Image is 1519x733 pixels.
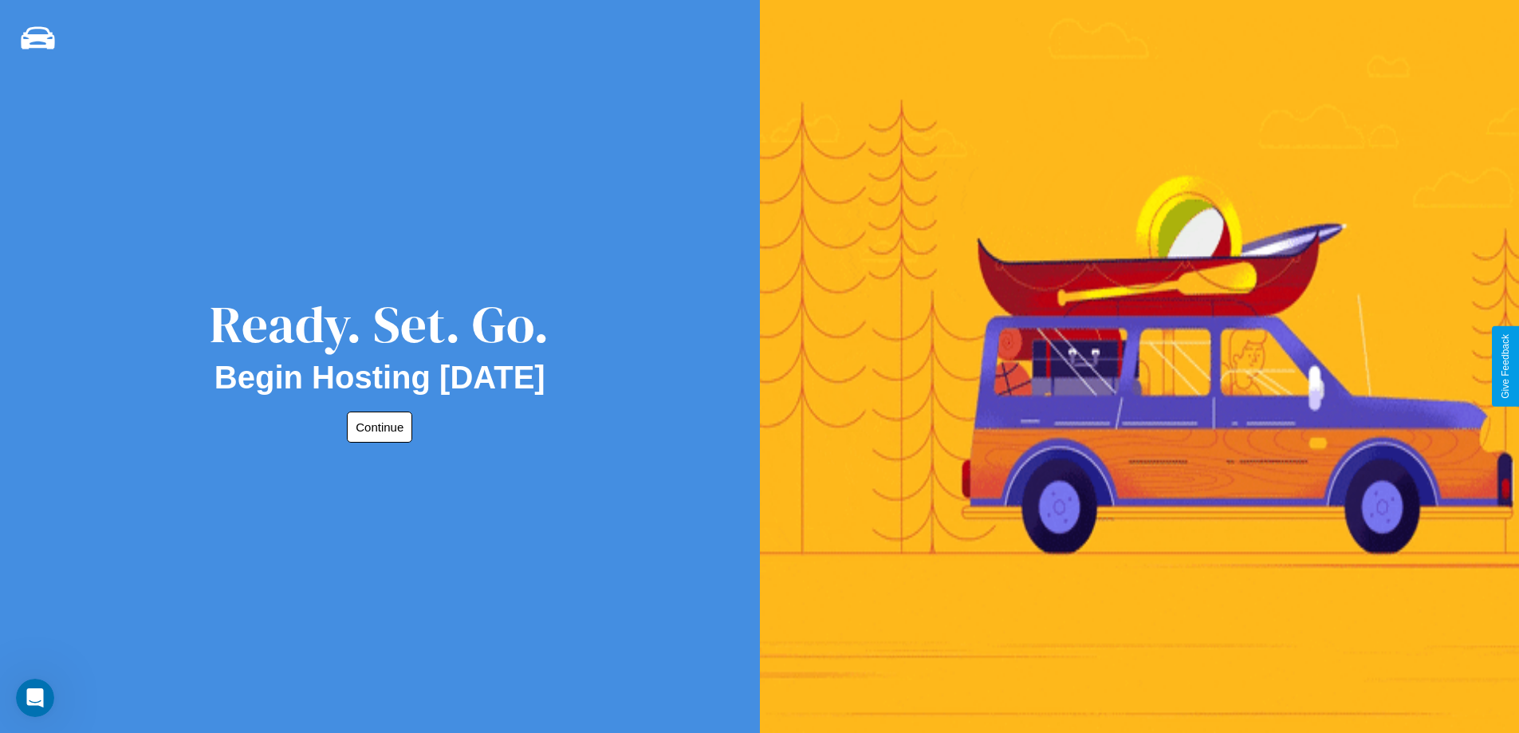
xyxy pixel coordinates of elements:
div: Give Feedback [1500,334,1511,399]
h2: Begin Hosting [DATE] [214,360,545,396]
div: Ready. Set. Go. [210,289,549,360]
iframe: Intercom live chat [16,679,54,717]
button: Continue [347,412,412,443]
